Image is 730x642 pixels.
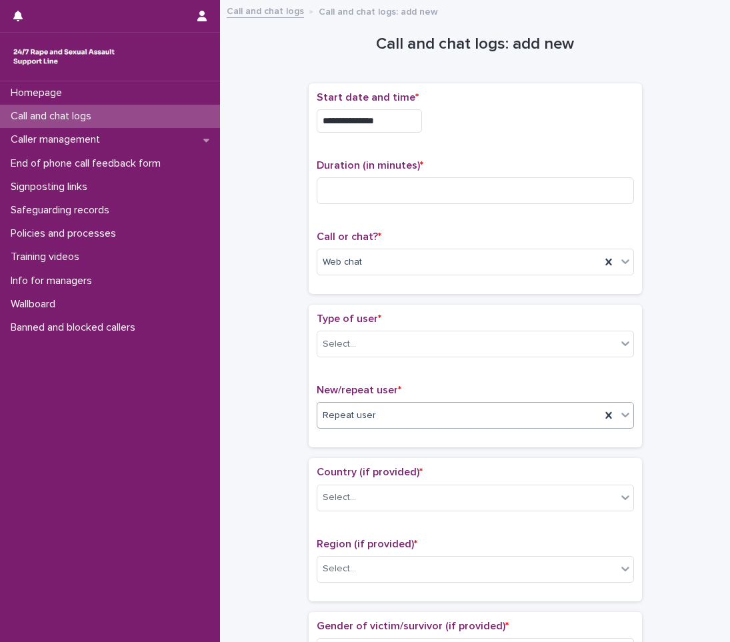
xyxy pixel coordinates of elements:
[309,35,642,54] h1: Call and chat logs: add new
[323,409,376,423] span: Repeat user
[5,275,103,287] p: Info for managers
[5,133,111,146] p: Caller management
[323,562,356,576] div: Select...
[5,87,73,99] p: Homepage
[5,298,66,311] p: Wallboard
[5,110,102,123] p: Call and chat logs
[5,157,171,170] p: End of phone call feedback form
[317,467,423,477] span: Country (if provided)
[5,227,127,240] p: Policies and processes
[11,43,117,70] img: rhQMoQhaT3yELyF149Cw
[323,491,356,505] div: Select...
[5,251,90,263] p: Training videos
[317,231,381,242] span: Call or chat?
[323,255,362,269] span: Web chat
[5,321,146,334] p: Banned and blocked callers
[323,337,356,351] div: Select...
[227,3,304,18] a: Call and chat logs
[5,204,120,217] p: Safeguarding records
[317,313,381,324] span: Type of user
[317,92,419,103] span: Start date and time
[317,621,509,631] span: Gender of victim/survivor (if provided)
[319,3,438,18] p: Call and chat logs: add new
[5,181,98,193] p: Signposting links
[317,385,401,395] span: New/repeat user
[317,539,417,549] span: Region (if provided)
[317,160,423,171] span: Duration (in minutes)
